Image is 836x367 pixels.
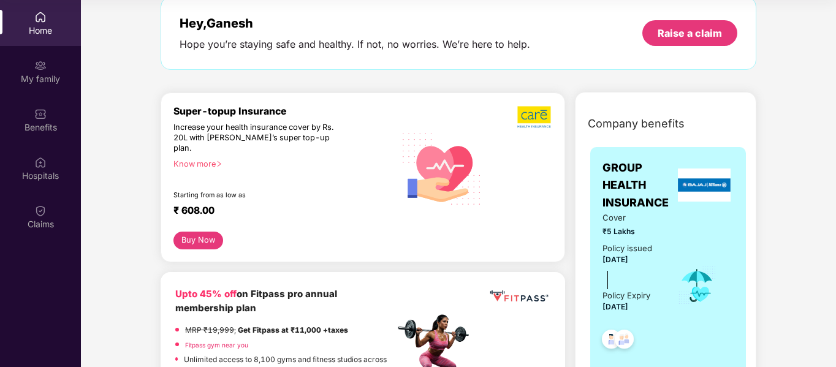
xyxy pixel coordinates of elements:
[596,326,626,356] img: svg+xml;base64,PHN2ZyB4bWxucz0iaHR0cDovL3d3dy53My5vcmcvMjAwMC9zdmciIHdpZHRoPSI0OC45NDMiIGhlaWdodD...
[602,225,660,237] span: ₹5 Lakhs
[602,211,660,224] span: Cover
[34,59,47,72] img: svg+xml;base64,PHN2ZyB3aWR0aD0iMjAiIGhlaWdodD0iMjAiIHZpZXdCb3g9IjAgMCAyMCAyMCIgZmlsbD0ibm9uZSIgeG...
[180,38,530,51] div: Hope you’re staying safe and healthy. If not, no worries. We’re here to help.
[34,156,47,168] img: svg+xml;base64,PHN2ZyBpZD0iSG9zcGl0YWxzIiB4bWxucz0iaHR0cDovL3d3dy53My5vcmcvMjAwMC9zdmciIHdpZHRoPS...
[180,16,530,31] div: Hey, Ganesh
[173,123,341,154] div: Increase your health insurance cover by Rs. 20L with [PERSON_NAME]’s super top-up plan.
[34,11,47,23] img: svg+xml;base64,PHN2ZyBpZD0iSG9tZSIgeG1sbnM9Imh0dHA6Ly93d3cudzMub3JnLzIwMDAvc3ZnIiB3aWR0aD0iMjAiIG...
[677,265,717,306] img: icon
[175,288,237,300] b: Upto 45% off
[517,105,552,129] img: b5dec4f62d2307b9de63beb79f102df3.png
[173,232,223,249] button: Buy Now
[34,205,47,217] img: svg+xml;base64,PHN2ZyBpZD0iQ2xhaW0iIHhtbG5zPSJodHRwOi8vd3d3LnczLm9yZy8yMDAwL3N2ZyIgd2lkdGg9IjIwIi...
[588,115,685,132] span: Company benefits
[609,326,639,356] img: svg+xml;base64,PHN2ZyB4bWxucz0iaHR0cDovL3d3dy53My5vcmcvMjAwMC9zdmciIHdpZHRoPSI0OC45NDMiIGhlaWdodD...
[602,159,675,211] span: GROUP HEALTH INSURANCE
[185,341,248,349] a: Fitpass gym near you
[173,191,343,200] div: Starting from as low as
[175,288,337,314] b: on Fitpass pro annual membership plan
[602,242,652,255] div: Policy issued
[395,120,490,216] img: svg+xml;base64,PHN2ZyB4bWxucz0iaHR0cDovL3d3dy53My5vcmcvMjAwMC9zdmciIHhtbG5zOnhsaW5rPSJodHRwOi8vd3...
[488,287,550,306] img: fppp.png
[602,255,628,264] span: [DATE]
[34,108,47,120] img: svg+xml;base64,PHN2ZyBpZD0iQmVuZWZpdHMiIHhtbG5zPSJodHRwOi8vd3d3LnczLm9yZy8yMDAwL3N2ZyIgd2lkdGg9Ij...
[602,289,650,302] div: Policy Expiry
[216,161,222,167] span: right
[185,325,236,335] del: MRP ₹19,999,
[602,302,628,311] span: [DATE]
[173,205,382,219] div: ₹ 608.00
[678,168,731,202] img: insurerLogo
[658,26,722,40] div: Raise a claim
[173,159,387,168] div: Know more
[173,105,395,117] div: Super-topup Insurance
[238,325,348,335] strong: Get Fitpass at ₹11,000 +taxes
